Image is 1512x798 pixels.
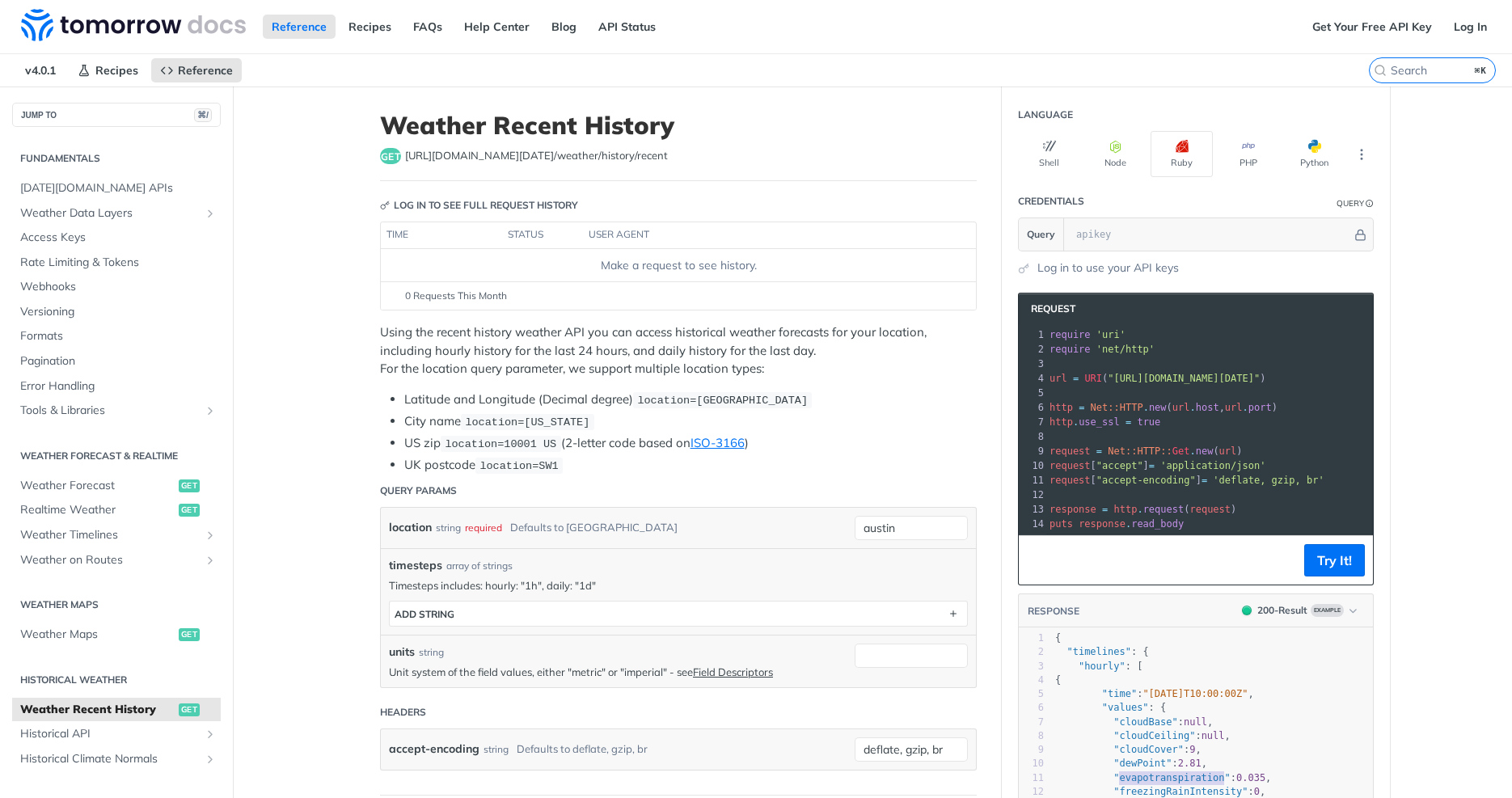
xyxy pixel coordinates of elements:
[1050,402,1278,413] span: ( , )
[20,180,217,196] span: [DATE][DOMAIN_NAME] APIs
[1142,688,1248,699] span: "[DATE]T10:00:00Z"
[1019,386,1046,400] div: 5
[693,665,773,678] a: Field Descriptors
[380,111,977,140] h1: Weather Recent History
[1114,504,1138,515] span: http
[1196,402,1219,413] span: host
[1055,674,1061,686] span: {
[151,58,242,82] a: Reference
[1143,504,1185,515] span: request
[1234,602,1365,619] button: 200200-ResultExample
[12,151,221,166] h2: Fundamentals
[1257,603,1307,618] div: 200 - Result
[1189,744,1195,755] span: 9
[1019,743,1044,757] div: 9
[20,502,175,518] span: Realtime Weather
[204,529,217,542] button: Show subpages for Weather Timelines
[380,201,390,210] svg: Key
[380,705,426,720] div: Headers
[179,479,200,492] span: get
[404,412,977,431] li: City name
[1050,416,1073,428] span: http
[1311,604,1344,617] span: Example
[1131,518,1184,530] span: read_body
[20,751,200,767] span: Historical Climate Normals
[1113,772,1231,783] span: "evapotranspiration"
[1066,646,1130,657] span: "timelines"
[1084,373,1102,384] span: URI
[1352,226,1369,243] button: Hide
[179,504,200,517] span: get
[446,559,513,573] div: array of strings
[1050,475,1324,486] span: [ ]
[1079,416,1120,428] span: use_ssl
[445,438,556,450] span: location=10001 US
[1126,416,1131,428] span: =
[1019,357,1046,371] div: 3
[1242,606,1252,615] span: 200
[1050,373,1067,384] span: url
[1019,371,1046,386] div: 4
[1349,142,1374,167] button: More Languages
[1019,488,1046,502] div: 12
[1050,475,1091,486] span: request
[12,103,221,127] button: JUMP TO⌘/
[1079,402,1084,413] span: =
[12,176,221,201] a: [DATE][DOMAIN_NAME] APIs
[1172,445,1190,457] span: Get
[510,516,678,539] div: Defaults to [GEOGRAPHIC_DATA]
[1055,744,1202,755] span: : ,
[1445,15,1496,39] a: Log In
[1254,786,1260,797] span: 0
[404,391,977,409] li: Latitude and Longitude (Decimal degree)
[1019,673,1044,687] div: 4
[1337,197,1374,209] div: QueryInformation
[1202,730,1225,741] span: null
[1243,402,1248,413] span: .
[484,737,509,761] div: string
[1073,373,1079,384] span: =
[1050,445,1091,457] span: request
[389,665,847,679] p: Unit system of the field values, either "metric" or "imperial" - see
[1018,108,1073,122] div: Language
[1037,260,1179,277] a: Log in to use your API keys
[1471,62,1491,78] kbd: ⌘K
[12,324,221,348] a: Formats
[1189,445,1195,457] span: .
[263,15,336,39] a: Reference
[20,627,175,643] span: Weather Maps
[1055,716,1213,728] span: : ,
[1113,716,1177,728] span: "cloudBase"
[1019,757,1044,771] div: 10
[20,403,200,419] span: Tools & Libraries
[404,15,451,39] a: FAQs
[20,726,200,742] span: Historical API
[1050,344,1091,355] span: require
[1143,402,1149,413] span: .
[1055,730,1231,741] span: : ,
[12,698,221,722] a: Weather Recent Historyget
[204,404,217,417] button: Show subpages for Tools & Libraries
[20,255,217,271] span: Rate Limiting & Tokens
[1055,688,1254,699] span: : ,
[12,275,221,299] a: Webhooks
[1023,302,1075,316] span: Request
[389,737,479,761] label: accept-encoding
[204,753,217,766] button: Show subpages for Historical Climate Normals
[1091,402,1143,413] span: Net::HTTP
[21,9,246,41] img: Tomorrow.io Weather API Docs
[1050,504,1236,515] span: ( )
[1374,64,1387,77] svg: Search
[1019,327,1046,342] div: 1
[465,516,502,539] div: required
[380,148,401,164] span: get
[178,63,233,78] span: Reference
[1027,227,1055,242] span: Query
[1019,631,1044,645] div: 1
[405,289,507,303] span: 0 Requests This Month
[1096,475,1196,486] span: "accept-encoding"
[1219,445,1237,457] span: url
[1354,147,1369,162] svg: More ellipsis
[194,108,212,122] span: ⌘/
[419,645,444,660] div: string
